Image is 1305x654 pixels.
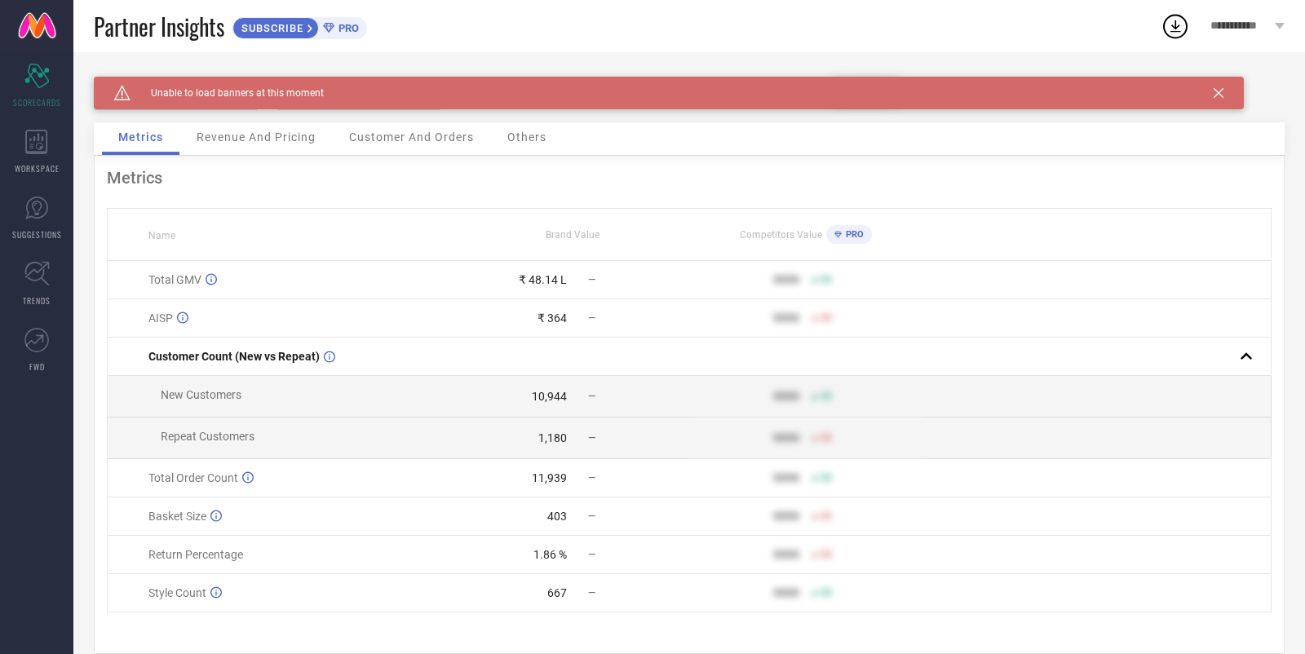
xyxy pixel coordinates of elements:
span: 50 [821,274,832,285]
span: Repeat Customers [161,430,254,443]
div: ₹ 48.14 L [519,273,567,286]
span: — [588,549,595,560]
span: AISP [148,312,173,325]
div: Open download list [1161,11,1190,41]
span: SUGGESTIONS [12,228,62,241]
div: 9999 [773,471,799,484]
span: WORKSPACE [15,162,60,175]
span: Partner Insights [94,10,224,43]
div: 9999 [773,510,799,523]
span: PRO [842,229,864,240]
div: 9999 [773,312,799,325]
div: Brand [94,77,257,88]
span: Basket Size [148,510,206,523]
span: 50 [821,587,832,599]
div: 9999 [773,273,799,286]
span: PRO [334,22,359,34]
span: Brand Value [546,229,599,241]
span: — [588,472,595,484]
span: SUBSCRIBE [233,22,307,34]
span: Name [148,230,175,241]
span: Total Order Count [148,471,238,484]
a: SUBSCRIBEPRO [232,13,367,39]
span: Competitors Value [740,229,822,241]
span: 50 [821,472,832,484]
span: Return Percentage [148,548,243,561]
div: 403 [547,510,567,523]
div: 1,180 [538,431,567,444]
span: — [588,391,595,402]
div: 11,939 [532,471,567,484]
span: Revenue And Pricing [197,130,316,144]
span: TRENDS [23,294,51,307]
span: Style Count [148,586,206,599]
span: Metrics [118,130,163,144]
span: — [588,587,595,599]
div: 9999 [773,431,799,444]
div: Metrics [107,168,1272,188]
div: 667 [547,586,567,599]
span: 50 [821,549,832,560]
span: — [588,312,595,324]
span: — [588,274,595,285]
span: SCORECARDS [13,96,61,108]
span: Unable to load banners at this moment [130,87,324,99]
span: Others [507,130,546,144]
span: FWD [29,360,45,373]
span: 50 [821,432,832,444]
span: Customer Count (New vs Repeat) [148,350,320,363]
div: 1.86 % [533,548,567,561]
span: — [588,432,595,444]
span: Customer And Orders [349,130,474,144]
span: New Customers [161,388,241,401]
div: 9999 [773,548,799,561]
div: 10,944 [532,390,567,403]
span: 50 [821,312,832,324]
span: 50 [821,391,832,402]
span: — [588,510,595,522]
div: 9999 [773,586,799,599]
span: 50 [821,510,832,522]
div: ₹ 364 [537,312,567,325]
div: 9999 [773,390,799,403]
span: Total GMV [148,273,201,286]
